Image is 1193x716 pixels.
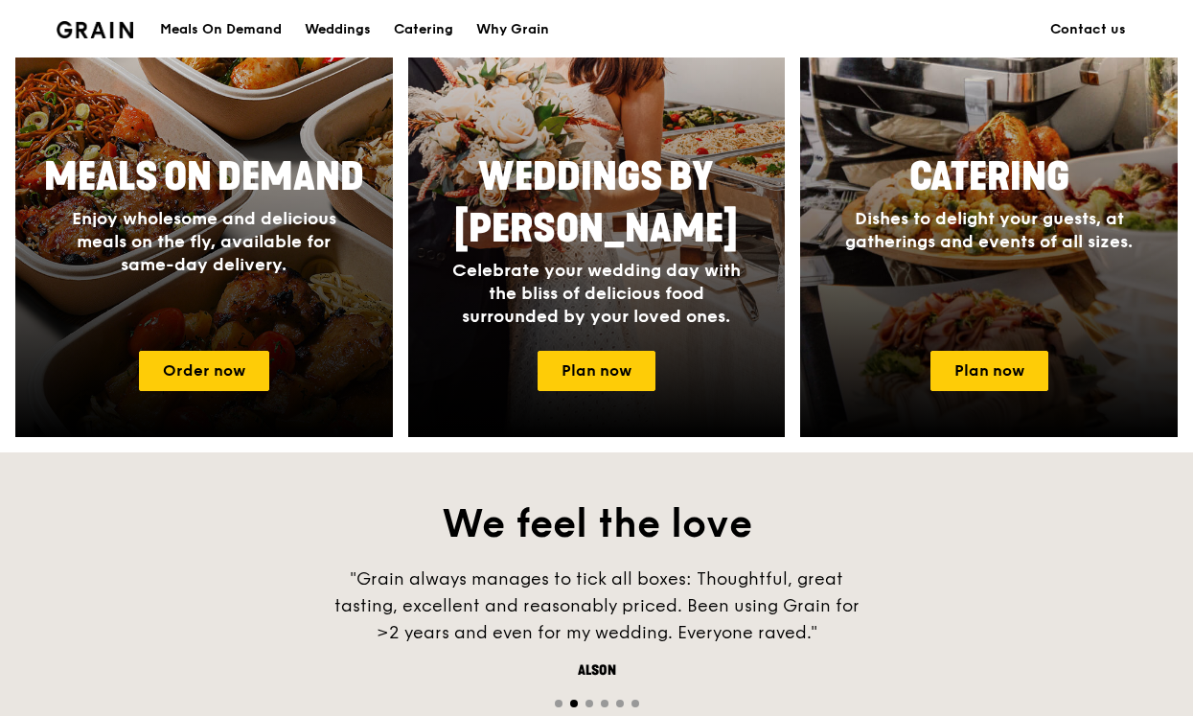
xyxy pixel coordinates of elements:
[310,566,884,646] div: "Grain always manages to tick all boxes: Thoughtful, great tasting, excellent and reasonably pric...
[310,661,884,681] div: Alson
[394,1,453,58] div: Catering
[44,154,364,200] span: Meals On Demand
[382,1,465,58] a: Catering
[1039,1,1137,58] a: Contact us
[930,351,1048,391] a: Plan now
[476,1,549,58] div: Why Grain
[160,1,282,58] div: Meals On Demand
[570,700,578,707] span: Go to slide 2
[601,700,608,707] span: Go to slide 4
[845,208,1133,252] span: Dishes to delight your guests, at gatherings and events of all sizes.
[538,351,655,391] a: Plan now
[454,154,738,252] span: Weddings by [PERSON_NAME]
[57,21,134,38] img: Grain
[909,154,1069,200] span: Catering
[631,700,639,707] span: Go to slide 6
[555,700,562,707] span: Go to slide 1
[305,1,371,58] div: Weddings
[465,1,561,58] a: Why Grain
[72,208,336,275] span: Enjoy wholesome and delicious meals on the fly, available for same-day delivery.
[293,1,382,58] a: Weddings
[139,351,269,391] a: Order now
[616,700,624,707] span: Go to slide 5
[585,700,593,707] span: Go to slide 3
[452,260,741,327] span: Celebrate your wedding day with the bliss of delicious food surrounded by your loved ones.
